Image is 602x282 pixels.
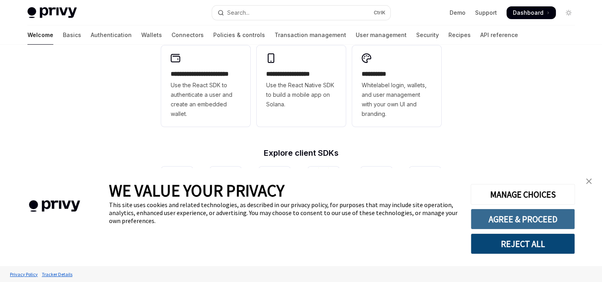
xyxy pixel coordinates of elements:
a: Android (Kotlin)Android (Kotlin) [308,166,343,208]
a: Demo [450,9,466,17]
div: Search... [227,8,249,18]
span: Use the React Native SDK to build a mobile app on Solana. [266,80,336,109]
img: Android (Kotlin) [311,167,336,197]
button: REJECT ALL [471,233,575,254]
a: Policies & controls [213,25,265,45]
span: Whitelabel login, wallets, and user management with your own UI and branding. [362,80,432,119]
a: Tracker Details [40,267,74,281]
img: close banner [586,178,592,184]
button: Open search [212,6,390,20]
a: **** **** **** ***Use the React Native SDK to build a mobile app on Solana. [257,45,346,127]
span: WE VALUE YOUR PRIVACY [109,180,284,201]
a: React NativeReact Native [210,166,242,208]
h2: Explore client SDKs [161,149,441,157]
a: API reference [480,25,518,45]
a: Transaction management [275,25,346,45]
a: Recipes [448,25,471,45]
span: Use the React SDK to authenticate a user and create an embedded wallet. [171,80,241,119]
button: AGREE & PROCEED [471,209,575,229]
a: close banner [581,173,597,189]
a: Security [416,25,439,45]
img: company logo [12,189,97,223]
a: iOS (Swift)iOS (Swift) [259,166,290,208]
a: Privacy Policy [8,267,40,281]
div: This site uses cookies and related technologies, as described in our privacy policy, for purposes... [109,201,459,225]
a: Wallets [141,25,162,45]
span: Ctrl K [374,10,386,16]
a: Authentication [91,25,132,45]
a: Welcome [27,25,53,45]
button: MANAGE CHOICES [471,184,575,205]
img: light logo [27,7,77,18]
a: FlutterFlutter [409,166,441,208]
a: User management [356,25,407,45]
a: ReactReact [161,166,193,208]
a: **** *****Whitelabel login, wallets, and user management with your own UI and branding. [352,45,441,127]
a: UnityUnity [360,166,392,208]
a: Connectors [171,25,204,45]
span: Dashboard [513,9,544,17]
a: Dashboard [507,6,556,19]
a: Basics [63,25,81,45]
a: Support [475,9,497,17]
button: Toggle dark mode [562,6,575,19]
